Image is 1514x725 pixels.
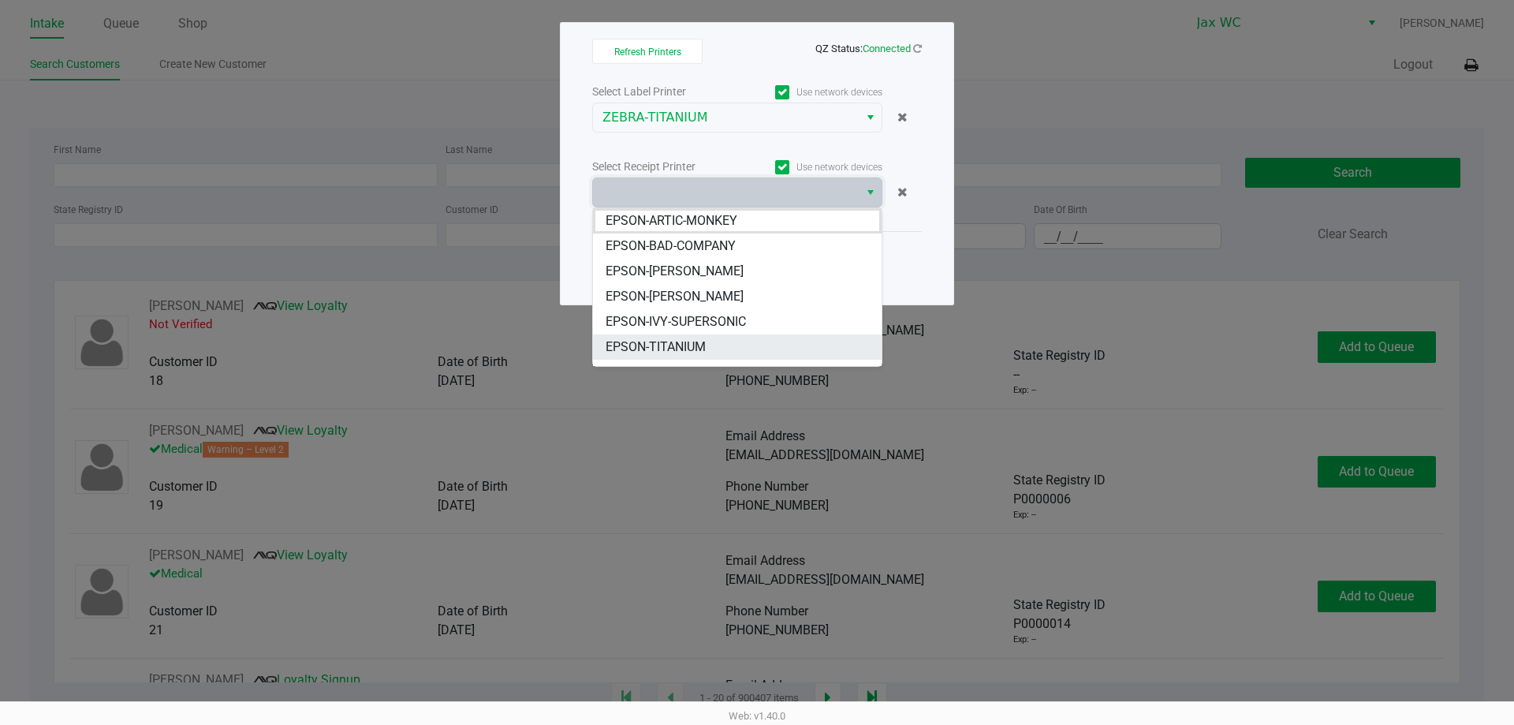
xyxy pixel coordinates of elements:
[863,43,911,54] span: Connected
[737,160,882,174] label: Use network devices
[606,363,755,382] span: EPSON-WINNIE-THE-POOH
[606,237,736,256] span: EPSON-BAD-COMPANY
[606,338,706,357] span: EPSON-TITANIUM
[614,47,681,58] span: Refresh Printers
[859,178,882,207] button: Select
[859,103,882,132] button: Select
[729,710,785,722] span: Web: v1.40.0
[737,85,882,99] label: Use network devices
[602,108,849,127] span: ZEBRA-TITANIUM
[592,39,703,64] button: Refresh Printers
[606,211,737,230] span: EPSON-ARTIC-MONKEY
[592,84,737,100] div: Select Label Printer
[606,312,746,331] span: EPSON-IVY-SUPERSONIC
[592,159,737,175] div: Select Receipt Printer
[815,43,922,54] span: QZ Status:
[606,287,744,306] span: EPSON-[PERSON_NAME]
[606,262,744,281] span: EPSON-[PERSON_NAME]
